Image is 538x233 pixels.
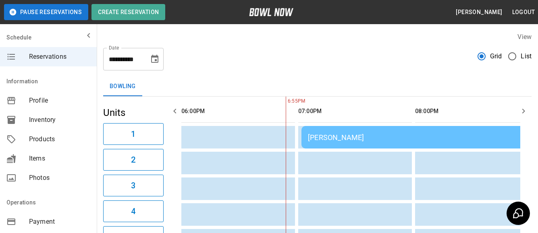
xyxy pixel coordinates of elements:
button: 3 [103,175,164,196]
button: Choose date, selected date is Sep 10, 2025 [147,51,163,67]
button: Logout [509,5,538,20]
div: inventory tabs [103,77,532,96]
h6: 3 [131,179,135,192]
button: Create Reservation [91,4,165,20]
span: Reservations [29,52,90,62]
span: Payment [29,217,90,227]
div: [PERSON_NAME] [308,133,527,142]
h6: 2 [131,153,135,166]
button: [PERSON_NAME] [453,5,505,20]
h6: 4 [131,205,135,218]
span: Profile [29,96,90,105]
h6: 1 [131,128,135,140]
h5: Units [103,106,164,119]
span: Inventory [29,115,90,125]
span: Items [29,154,90,163]
button: 4 [103,200,164,222]
img: logo [249,8,293,16]
button: Pause Reservations [4,4,88,20]
span: List [521,52,532,61]
span: Photos [29,173,90,183]
button: Bowling [103,77,142,96]
span: Products [29,134,90,144]
button: 2 [103,149,164,171]
span: 6:55PM [286,97,288,105]
th: 06:00PM [181,100,295,123]
label: View [517,33,532,41]
button: 1 [103,123,164,145]
span: Grid [490,52,502,61]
